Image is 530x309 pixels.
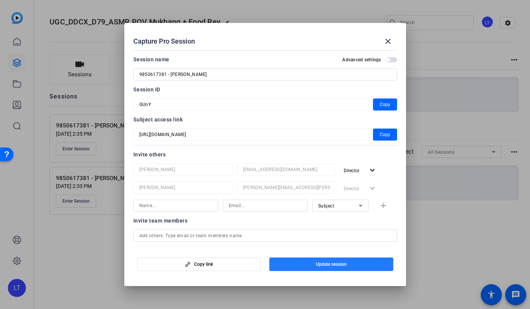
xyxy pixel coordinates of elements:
span: Subject [318,203,335,209]
button: Director [341,164,380,177]
input: Session OTP [139,100,362,109]
span: Copy link [194,261,213,267]
button: Copy [373,129,397,141]
input: Email... [229,201,302,210]
div: Session ID [133,85,397,94]
mat-icon: close [384,37,393,46]
mat-icon: expand_more [368,166,377,175]
div: Invite others [133,150,397,159]
span: Copy [380,100,390,109]
span: Director [344,168,359,173]
button: Copy link [137,257,261,271]
input: Email... [243,183,330,192]
div: Session name [133,55,169,64]
input: Name... [139,201,212,210]
input: Session OTP [139,130,362,139]
button: Copy [373,98,397,111]
input: Enter Session Name [139,70,391,79]
span: Update session [316,261,347,267]
div: Invite team members [133,216,397,225]
input: Name... [139,165,226,174]
input: Add others: Type email or team members name [139,231,391,240]
input: Name... [139,183,226,192]
span: Copy [380,130,390,139]
button: Update session [269,257,393,271]
div: Subject access link [133,115,397,124]
div: Capture Pro Session [133,32,397,50]
h2: Advanced settings [342,57,381,63]
input: Email... [243,165,330,174]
